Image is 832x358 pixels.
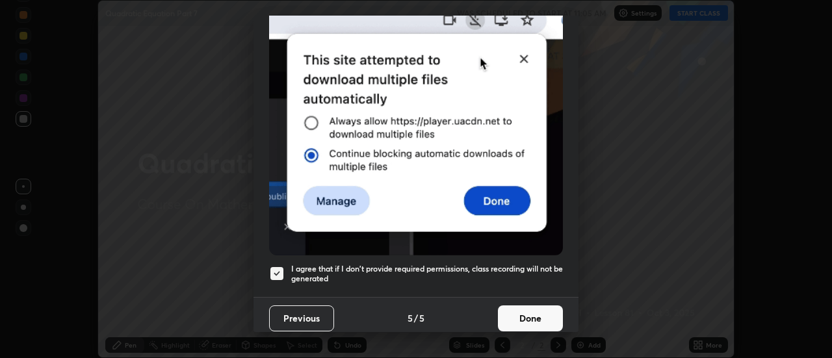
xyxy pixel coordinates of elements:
h4: 5 [408,311,413,325]
h4: 5 [419,311,424,325]
h4: / [414,311,418,325]
button: Done [498,305,563,331]
button: Previous [269,305,334,331]
h5: I agree that if I don't provide required permissions, class recording will not be generated [291,264,563,284]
